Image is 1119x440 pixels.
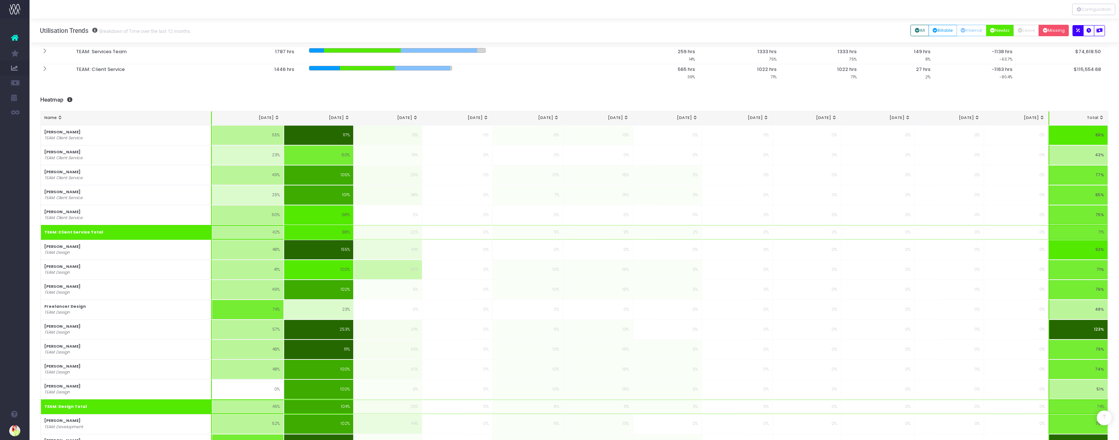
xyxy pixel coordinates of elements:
[354,125,422,145] td: 31%
[1049,379,1108,399] td: 51%
[44,364,80,369] strong: [PERSON_NAME]
[773,320,841,340] td: 0%
[492,240,563,260] td: 0%
[984,145,1049,165] td: 0%
[773,359,841,379] td: 0%
[1049,145,1108,165] td: 43%
[633,300,702,320] td: 0%
[988,115,1045,121] div: [DATE]
[44,369,70,375] i: TEAM: Design
[916,66,930,73] span: 27 hrs
[492,125,563,145] td: 6%
[702,379,773,399] td: 0%
[44,250,70,256] i: TEAM: Design
[984,320,1049,340] td: 0%
[915,240,984,260] td: 0%
[567,115,629,121] div: [DATE]
[422,320,493,340] td: 0%
[841,399,915,414] td: 0%
[563,414,633,434] td: 13%
[44,264,80,269] strong: [PERSON_NAME]
[984,205,1049,225] td: 0%
[44,324,80,329] strong: [PERSON_NAME]
[915,225,984,240] td: 0%
[212,359,283,379] td: 48%
[984,225,1049,240] td: 0%
[702,225,773,240] td: 0%
[492,260,563,280] td: 10%
[915,399,984,414] td: 0%
[492,359,563,379] td: 10%
[354,399,422,414] td: 25%
[284,260,354,280] td: 100%
[984,260,1049,280] td: 0%
[1049,205,1108,225] td: 75%
[702,414,773,434] td: 0%
[284,125,354,145] td: 117%
[354,185,422,205] td: 38%
[233,64,302,82] th: 1446 hrs
[284,280,354,300] td: 102%
[41,225,212,240] th: TEAM: Client Service Total
[492,111,563,126] th: Dec 25: activate to sort column ascending
[841,225,915,240] td: 0%
[633,320,702,340] td: 0%
[563,225,633,240] td: 9%
[563,111,633,126] th: Jan 26: activate to sort column ascending
[915,111,984,126] th: Jun 26: activate to sort column ascending
[354,340,422,359] td: 33%
[633,125,702,145] td: 0%
[1053,115,1104,121] div: Total
[914,48,930,55] span: 149 hrs
[212,399,283,414] td: 45%
[563,399,633,414] td: 11%
[633,185,702,205] td: 3%
[212,340,283,359] td: 48%
[44,195,83,201] i: TEAM: Client Service
[44,169,80,175] strong: [PERSON_NAME]
[915,320,984,340] td: 0%
[563,185,633,205] td: 15%
[422,414,493,434] td: 0%
[984,185,1049,205] td: 0%
[849,55,857,62] small: 75%
[44,344,80,349] strong: [PERSON_NAME]
[773,260,841,280] td: 0%
[44,284,80,289] strong: [PERSON_NAME]
[358,115,418,121] div: [DATE]
[563,280,633,300] td: 16%
[915,205,984,225] td: 0%
[354,240,422,260] td: 44%
[633,165,702,185] td: 5%
[777,115,837,121] div: [DATE]
[773,111,841,126] th: Apr 26: activate to sort column ascending
[702,185,773,205] td: 0%
[40,27,191,34] h3: Utilisation Trends
[212,111,283,126] th: Aug 25: activate to sort column ascending
[984,300,1049,320] td: 0%
[915,300,984,320] td: 0%
[492,225,563,240] td: 5%
[422,165,493,185] td: 0%
[769,55,777,62] small: 75%
[44,175,83,181] i: TEAM: Client Service
[44,155,83,161] i: TEAM: Client Service
[1049,165,1108,185] td: 77%
[837,66,857,73] span: 1022 hrs
[426,115,488,121] div: [DATE]
[986,25,1014,36] button: Newbiz
[984,111,1049,126] th: Jul 26: activate to sort column ascending
[41,111,212,126] th: Name: activate to sort column ascending
[354,320,422,340] td: 24%
[984,165,1049,185] td: 0%
[633,111,702,126] th: Feb 26: activate to sort column ascending
[773,125,841,145] td: 0%
[757,66,777,73] span: 1022 hrs
[212,225,283,240] td: 42%
[841,240,915,260] td: 0%
[496,115,559,121] div: [DATE]
[44,349,70,355] i: TEAM: Design
[1049,300,1108,320] td: 48%
[773,205,841,225] td: 0%
[915,340,984,359] td: 0%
